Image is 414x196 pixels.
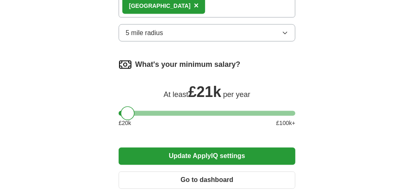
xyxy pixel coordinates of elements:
span: × [194,1,199,10]
span: 5 mile radius [126,28,163,38]
button: 5 mile radius [119,24,295,42]
label: What's your minimum salary? [135,59,240,71]
button: Update ApplyIQ settings [119,148,295,165]
span: £ 20 k [119,119,131,128]
span: £ 21k [188,84,221,101]
div: [GEOGRAPHIC_DATA] [129,2,191,10]
img: salary.png [119,58,132,71]
span: £ 100 k+ [276,119,295,128]
button: Go to dashboard [119,172,295,189]
span: At least [164,91,188,99]
span: per year [223,91,250,99]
